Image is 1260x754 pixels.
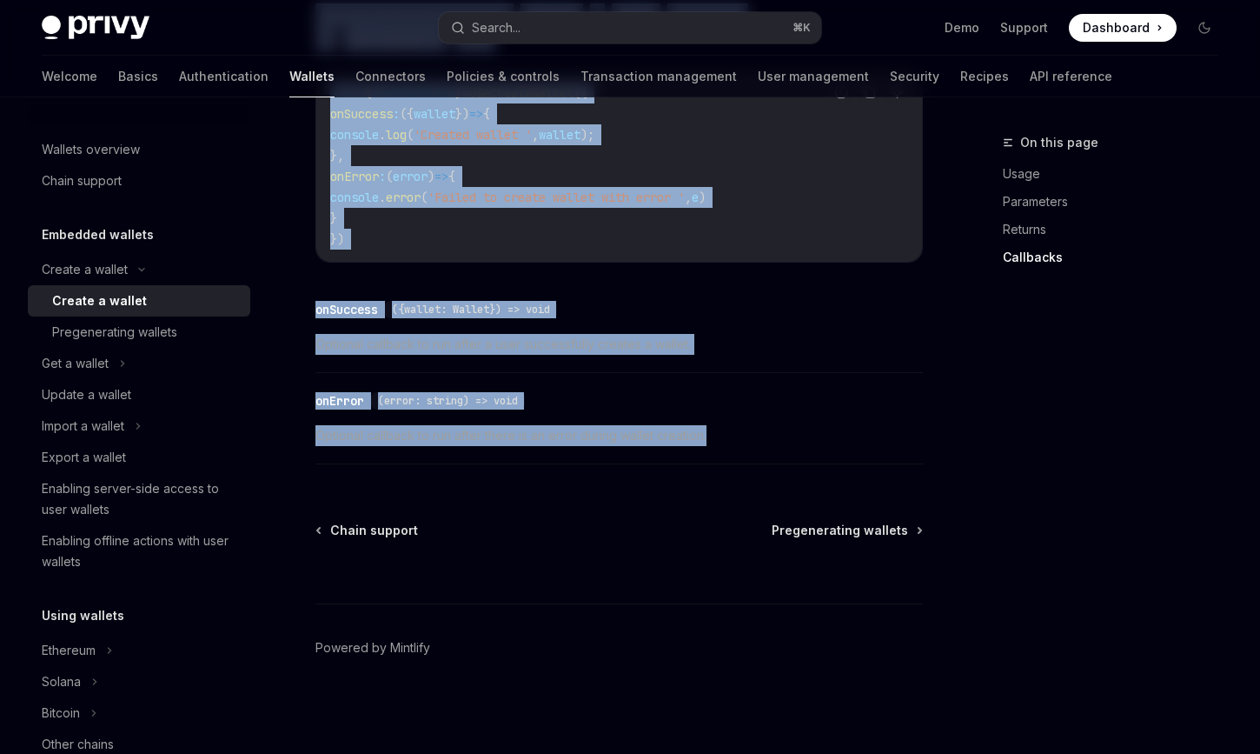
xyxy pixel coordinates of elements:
[400,106,414,122] span: ({
[330,190,379,205] span: console
[28,317,250,348] a: Pregenerating wallets
[379,169,386,184] span: :
[758,56,869,97] a: User management
[42,416,124,437] div: Import a wallet
[330,522,418,539] span: Chain support
[580,56,737,97] a: Transaction management
[378,394,518,408] span: (error: string) => void
[52,290,147,311] div: Create a wallet
[42,605,124,626] h5: Using wallets
[330,210,337,226] span: }
[330,106,393,122] span: onSuccess
[393,106,400,122] span: :
[1003,188,1232,216] a: Parameters
[379,190,386,205] span: .
[393,169,428,184] span: error
[469,106,483,122] span: =>
[330,127,379,143] span: console
[685,190,692,205] span: ,
[42,16,149,40] img: dark logo
[42,478,240,520] div: Enabling server-side access to user wallets
[42,139,140,160] div: Wallets overview
[532,127,539,143] span: ,
[434,169,448,184] span: =>
[42,224,154,245] h5: Embedded wallets
[52,322,177,343] div: Pregenerating wallets
[386,190,421,205] span: error
[414,127,532,143] span: 'Created wallet '
[392,303,550,317] span: ({wallet: Wallet}) => void
[386,169,393,184] span: (
[772,522,921,539] a: Pregenerating wallets
[28,165,250,197] a: Chain support
[355,56,426,97] a: Connectors
[1069,14,1177,42] a: Dashboard
[330,231,344,247] span: })
[330,169,379,184] span: onError
[42,170,122,191] div: Chain support
[1000,19,1048,37] a: Support
[315,392,364,410] div: onError
[407,127,414,143] span: (
[315,639,430,657] a: Powered by Mintlify
[42,671,81,692] div: Solana
[472,17,521,38] div: Search...
[28,473,250,525] a: Enabling server-side access to user wallets
[315,334,923,355] span: Optional callback to run after a user successfully creates a wallet.
[580,127,594,143] span: );
[447,56,560,97] a: Policies & controls
[692,190,699,205] span: e
[1003,216,1232,244] a: Returns
[539,127,580,143] span: wallet
[455,106,469,122] span: })
[1003,244,1232,271] a: Callbacks
[42,56,97,97] a: Welcome
[42,447,126,468] div: Export a wallet
[890,56,939,97] a: Security
[42,384,131,405] div: Update a wallet
[699,190,706,205] span: )
[792,21,811,35] span: ⌘ K
[315,301,378,318] div: onSuccess
[1083,19,1150,37] span: Dashboard
[1003,160,1232,188] a: Usage
[42,259,128,280] div: Create a wallet
[42,530,240,572] div: Enabling offline actions with user wallets
[772,522,908,539] span: Pregenerating wallets
[386,127,407,143] span: log
[118,56,158,97] a: Basics
[28,379,250,410] a: Update a wallet
[42,353,109,374] div: Get a wallet
[448,169,455,184] span: {
[428,169,434,184] span: )
[289,56,335,97] a: Wallets
[330,148,344,163] span: },
[945,19,979,37] a: Demo
[42,703,80,724] div: Bitcoin
[42,640,96,661] div: Ethereum
[317,522,418,539] a: Chain support
[28,134,250,165] a: Wallets overview
[483,106,490,122] span: {
[1020,132,1098,153] span: On this page
[379,127,386,143] span: .
[28,525,250,577] a: Enabling offline actions with user wallets
[421,190,428,205] span: (
[179,56,269,97] a: Authentication
[428,190,685,205] span: 'Failed to create wallet with error '
[960,56,1009,97] a: Recipes
[439,12,822,43] button: Search...⌘K
[28,442,250,473] a: Export a wallet
[315,425,923,446] span: Optional callback to run after there is an error during wallet creation.
[1190,14,1218,42] button: Toggle dark mode
[1030,56,1112,97] a: API reference
[28,285,250,317] a: Create a wallet
[414,106,455,122] span: wallet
